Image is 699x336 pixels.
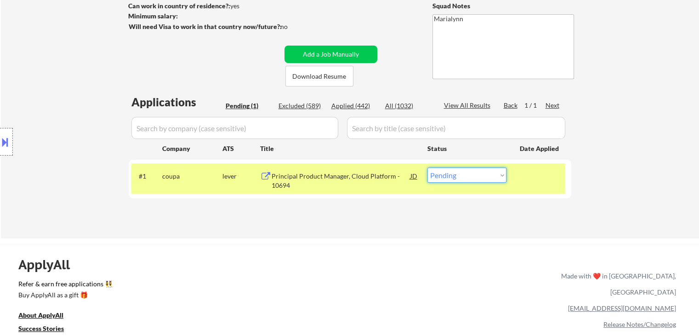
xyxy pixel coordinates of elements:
[128,12,178,20] strong: Minimum salary:
[18,292,110,298] div: Buy ApplyAll as a gift 🎁
[18,311,63,319] u: About ApplyAll
[131,117,338,139] input: Search by company (case sensitive)
[18,257,80,272] div: ApplyAll
[129,23,282,30] strong: Will need Visa to work in that country now/future?:
[568,304,676,312] a: [EMAIL_ADDRESS][DOMAIN_NAME]
[427,140,506,156] div: Status
[18,324,76,336] a: Success Stories
[331,101,377,110] div: Applied (442)
[285,66,353,87] button: Download Resume
[432,1,574,11] div: Squad Notes
[260,144,419,153] div: Title
[557,268,676,300] div: Made with ❤️ in [GEOGRAPHIC_DATA], [GEOGRAPHIC_DATA]
[222,172,260,181] div: lever
[385,101,431,110] div: All (1032)
[128,1,278,11] div: yes
[546,101,560,110] div: Next
[603,320,676,328] a: Release Notes/Changelog
[278,101,324,110] div: Excluded (589)
[280,22,307,31] div: no
[409,168,419,184] div: JD
[18,290,110,302] a: Buy ApplyAll as a gift 🎁
[524,101,546,110] div: 1 / 1
[162,172,222,181] div: coupa
[18,311,76,322] a: About ApplyAll
[226,101,272,110] div: Pending (1)
[272,172,410,190] div: Principal Product Manager, Cloud Platform - 10694
[128,2,230,10] strong: Can work in country of residence?:
[504,101,518,110] div: Back
[444,101,493,110] div: View All Results
[131,97,222,108] div: Applications
[520,144,560,153] div: Date Applied
[222,144,260,153] div: ATS
[162,144,222,153] div: Company
[18,281,369,290] a: Refer & earn free applications 👯‍♀️
[284,46,377,63] button: Add a Job Manually
[347,117,565,139] input: Search by title (case sensitive)
[18,324,64,332] u: Success Stories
